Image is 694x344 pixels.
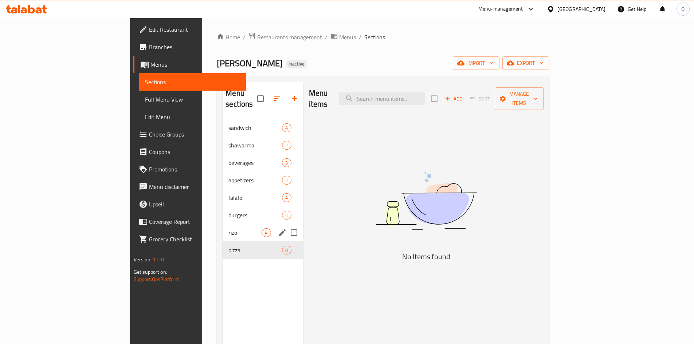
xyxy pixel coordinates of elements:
[133,21,246,38] a: Edit Restaurant
[444,95,463,103] span: Add
[282,211,291,220] div: items
[133,213,246,230] a: Coverage Report
[262,229,270,236] span: 4
[465,93,495,104] span: Sort items
[282,212,291,219] span: 4
[495,87,544,110] button: Manage items
[228,158,282,167] span: beverages
[681,5,685,13] span: Q
[223,189,303,206] div: falafel4
[228,193,282,202] span: falafel
[133,143,246,161] a: Coupons
[133,161,246,178] a: Promotions
[335,153,517,249] img: dish.svg
[223,241,303,259] div: pizza0
[282,124,291,131] span: 4
[282,142,291,149] span: 2
[309,88,331,110] h2: Menu items
[133,56,246,73] a: Menus
[277,227,288,238] button: edit
[223,137,303,154] div: shawarma2
[459,59,494,68] span: import
[508,59,544,68] span: export
[282,176,291,185] div: items
[223,116,303,262] nav: Menu sections
[133,195,246,213] a: Upsell
[228,123,282,132] span: sandwich
[282,123,291,132] div: items
[282,177,291,184] span: 2
[134,274,180,284] a: Support.OpsPlatform
[286,90,303,107] button: Add section
[228,246,282,254] span: pizza
[282,159,291,166] span: 3
[502,56,549,70] button: export
[149,25,240,34] span: Edit Restaurant
[253,91,268,106] span: Select all sections
[442,93,465,104] span: Add item
[364,33,385,41] span: Sections
[145,95,240,104] span: Full Menu View
[149,147,240,156] span: Coupons
[145,78,240,86] span: Sections
[442,93,465,104] button: Add
[139,91,246,108] a: Full Menu View
[149,217,240,226] span: Coverage Report
[282,158,291,167] div: items
[223,154,303,171] div: beverages3
[223,119,303,137] div: sandwich4
[228,228,262,237] span: rizo
[339,33,356,41] span: Menus
[139,108,246,126] a: Edit Menu
[134,255,152,264] span: Version:
[133,230,246,248] a: Grocery Checklist
[133,178,246,195] a: Menu disclaimer
[335,251,517,262] h5: No Items found
[223,171,303,189] div: appetizers2
[478,5,523,13] div: Menu-management
[228,176,282,185] span: appetizers
[228,141,282,150] span: shawarma
[149,43,240,51] span: Branches
[134,267,167,277] span: Get support on:
[139,73,246,91] a: Sections
[149,235,240,244] span: Grocery Checklist
[282,193,291,202] div: items
[286,61,307,67] span: Inactive
[223,206,303,224] div: burgers4
[282,141,291,150] div: items
[330,32,356,42] a: Menus
[262,228,271,237] div: items
[282,247,291,254] span: 0
[282,194,291,201] span: 4
[359,33,361,41] li: /
[217,55,283,71] span: [PERSON_NAME]
[150,60,240,69] span: Menus
[223,224,303,241] div: rizo4edit
[133,38,246,56] a: Branches
[149,182,240,191] span: Menu disclaimer
[145,112,240,121] span: Edit Menu
[286,60,307,68] div: Inactive
[217,32,549,42] nav: breadcrumb
[339,92,425,105] input: search
[248,32,322,42] a: Restaurants management
[149,130,240,139] span: Choice Groups
[557,5,605,13] div: [GEOGRAPHIC_DATA]
[257,33,322,41] span: Restaurants management
[133,126,246,143] a: Choice Groups
[149,200,240,209] span: Upsell
[453,56,499,70] button: import
[153,255,164,264] span: 1.0.0
[149,165,240,174] span: Promotions
[268,90,286,107] span: Sort sections
[228,211,282,220] span: burgers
